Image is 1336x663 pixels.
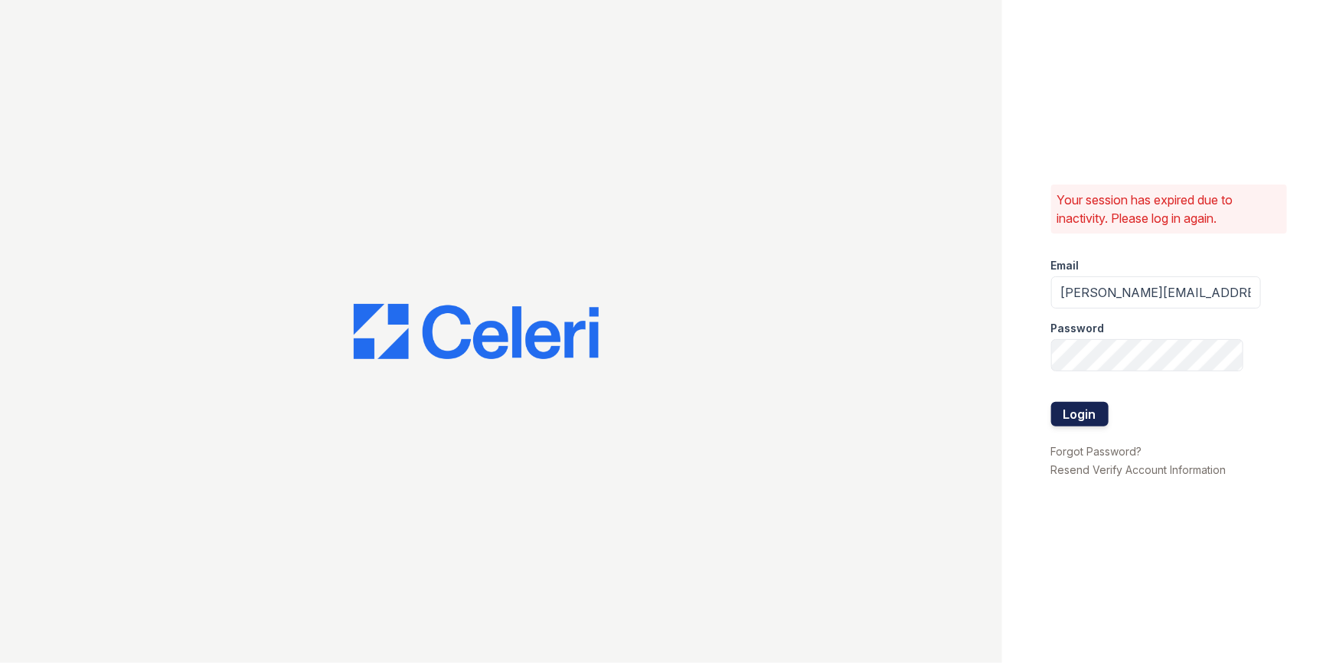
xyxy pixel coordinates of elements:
[1051,258,1080,273] label: Email
[1051,463,1227,476] a: Resend Verify Account Information
[1057,191,1281,227] p: Your session has expired due to inactivity. Please log in again.
[1051,445,1142,458] a: Forgot Password?
[354,304,599,359] img: CE_Logo_Blue-a8612792a0a2168367f1c8372b55b34899dd931a85d93a1a3d3e32e68fde9ad4.png
[1051,321,1105,336] label: Password
[1051,402,1109,426] button: Login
